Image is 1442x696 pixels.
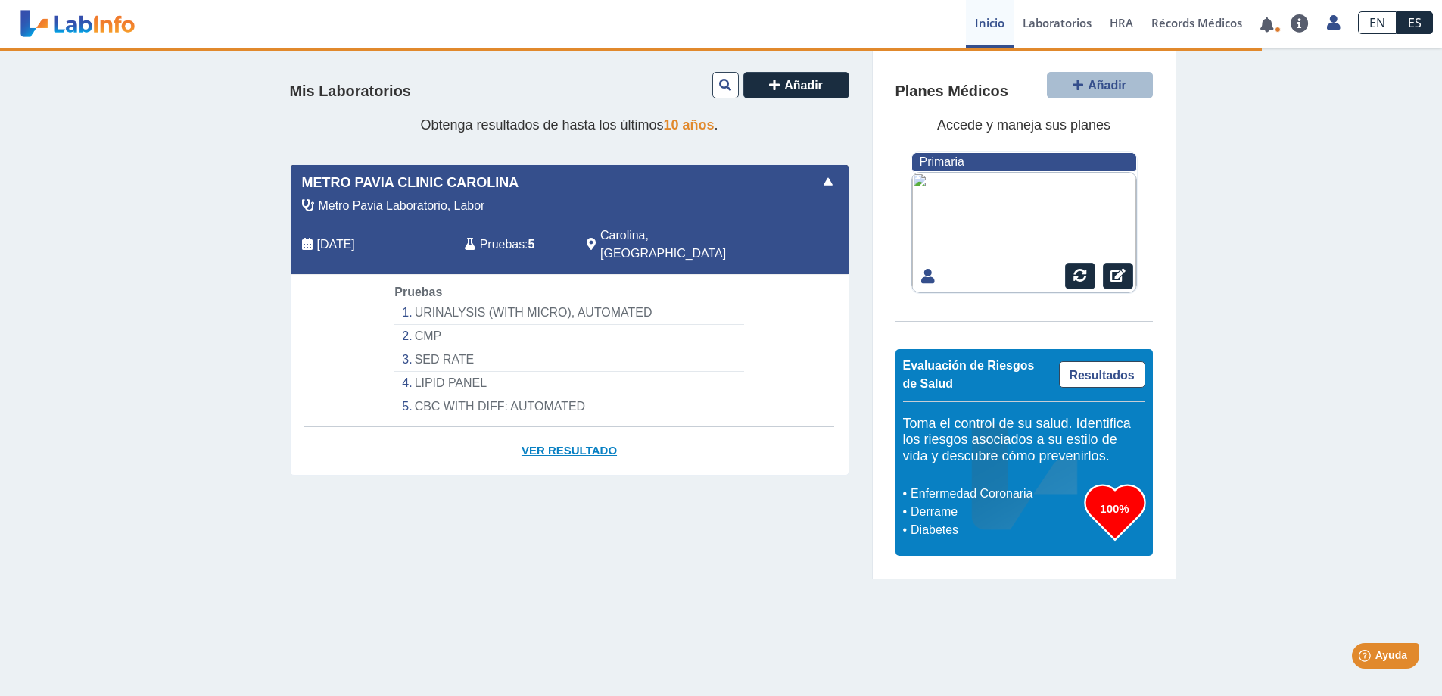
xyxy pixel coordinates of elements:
[784,79,823,92] span: Añadir
[664,117,715,133] span: 10 años
[743,72,849,98] button: Añadir
[319,197,485,215] span: Metro Pavia Laboratorio, Labor
[394,286,442,298] span: Pruebas
[480,236,525,254] span: Pruebas
[394,301,743,325] li: URINALYSIS (WITH MICRO), AUTOMATED
[394,372,743,395] li: LIPID PANEL
[1307,637,1425,679] iframe: Help widget launcher
[1110,15,1133,30] span: HRA
[907,521,1085,539] li: Diabetes
[420,117,718,133] span: Obtenga resultados de hasta los últimos .
[937,117,1110,133] span: Accede y maneja sus planes
[600,226,768,263] span: Carolina, PR
[302,173,519,193] span: Metro Pavia Clinic Carolina
[1059,361,1145,388] a: Resultados
[1088,79,1126,92] span: Añadir
[1397,11,1433,34] a: ES
[907,485,1085,503] li: Enfermedad Coronaria
[528,238,535,251] b: 5
[1085,499,1145,518] h3: 100%
[394,395,743,418] li: CBC WITH DIFF: AUTOMATED
[907,503,1085,521] li: Derrame
[903,359,1035,390] span: Evaluación de Riesgos de Salud
[317,236,355,254] span: 2025-10-11
[1358,11,1397,34] a: EN
[394,348,743,372] li: SED RATE
[903,416,1145,465] h5: Toma el control de su salud. Identifica los riesgos asociados a su estilo de vida y descubre cómo...
[895,83,1008,101] h4: Planes Médicos
[290,83,411,101] h4: Mis Laboratorios
[453,226,575,263] div: :
[920,155,964,168] span: Primaria
[1047,72,1153,98] button: Añadir
[291,427,849,475] a: Ver Resultado
[394,325,743,348] li: CMP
